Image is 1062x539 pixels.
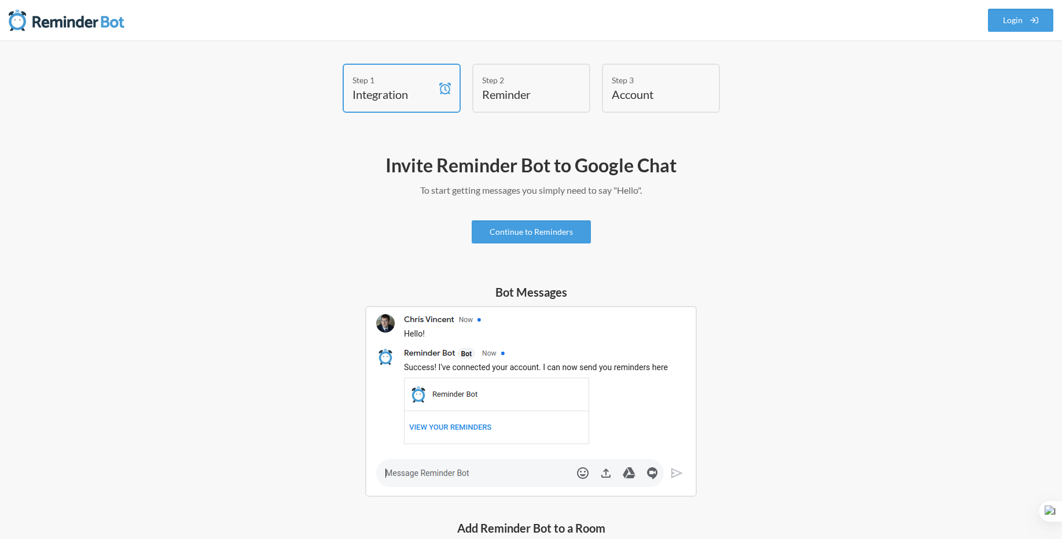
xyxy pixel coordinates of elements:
h5: Add Reminder Bot to a Room [366,520,696,536]
div: Step 3 [612,74,693,86]
a: Login [988,9,1054,32]
div: Step 1 [352,74,433,86]
p: To start getting messages you simply need to say "Hello". [196,183,867,197]
img: Reminder Bot [9,9,124,32]
a: Continue to Reminders [472,220,591,243]
h5: Bot Messages [365,284,697,300]
h4: Integration [352,86,433,102]
h2: Invite Reminder Bot to Google Chat [196,153,867,178]
h4: Reminder [482,86,563,102]
div: Step 2 [482,74,563,86]
h4: Account [612,86,693,102]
